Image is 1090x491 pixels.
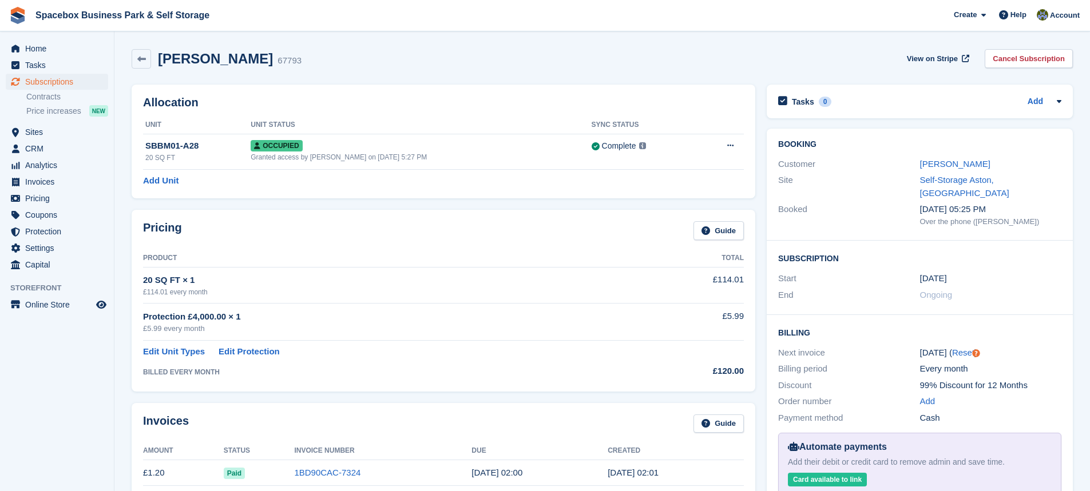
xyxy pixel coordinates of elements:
[920,290,953,300] span: Ongoing
[143,323,633,334] div: £5.99 every month
[25,41,94,57] span: Home
[920,159,990,169] a: [PERSON_NAME]
[143,174,179,187] a: Add Unit
[6,124,108,140] a: menu
[25,207,94,223] span: Coupons
[89,105,108,117] div: NEW
[788,473,867,486] div: Card available to link
[31,6,214,25] a: Spacebox Business Park & Self Storage
[224,468,245,479] span: Paid
[6,141,108,157] a: menu
[6,57,108,73] a: menu
[920,395,936,408] a: Add
[94,298,108,312] a: Preview store
[143,460,224,486] td: £1.20
[145,153,251,163] div: 20 SQ FT
[143,367,633,377] div: BILLED EVERY MONTH
[143,345,205,358] a: Edit Unit Types
[25,297,94,313] span: Online Store
[1010,9,1026,21] span: Help
[778,252,1061,264] h2: Subscription
[920,412,1061,425] div: Cash
[633,365,744,378] div: £120.00
[6,190,108,206] a: menu
[471,442,608,460] th: Due
[294,442,471,460] th: Invoice Number
[145,139,251,153] div: SBBM01-A28
[778,203,919,227] div: Booked
[143,414,189,433] h2: Invoices
[907,53,958,65] span: View on Stripe
[1028,95,1043,109] a: Add
[788,440,1052,454] div: Automate payments
[778,395,919,408] div: Order number
[143,442,224,460] th: Amount
[985,49,1073,68] a: Cancel Subscription
[920,362,1061,376] div: Every month
[25,240,94,256] span: Settings
[9,7,26,24] img: stora-icon-8386f47178a22dfd0bd8f6a31ec36ba5ce8667c1dd55bd0f319d3a0aa187defe.svg
[143,310,633,324] div: Protection £4,000.00 × 1
[920,272,947,285] time: 2025-01-08 01:00:00 UTC
[278,54,302,67] div: 67793
[6,257,108,273] a: menu
[25,174,94,190] span: Invoices
[920,346,1061,360] div: [DATE] ( )
[143,274,633,287] div: 20 SQ FT × 1
[6,157,108,173] a: menu
[6,223,108,239] a: menu
[633,267,744,303] td: £114.01
[633,304,744,341] td: £5.99
[693,221,744,240] a: Guide
[6,207,108,223] a: menu
[602,140,636,152] div: Complete
[25,223,94,239] span: Protection
[224,442,295,460] th: Status
[971,348,981,358] div: Tooltip anchor
[778,412,919,425] div: Payment method
[778,158,919,171] div: Customer
[143,249,633,268] th: Product
[633,249,744,268] th: Total
[26,106,81,117] span: Price increases
[294,468,360,477] a: 1BD90CAC-7324
[251,116,591,134] th: Unit Status
[592,116,697,134] th: Sync Status
[6,240,108,256] a: menu
[25,190,94,206] span: Pricing
[158,51,273,66] h2: [PERSON_NAME]
[143,287,633,297] div: £114.01 every month
[6,74,108,90] a: menu
[25,57,94,73] span: Tasks
[6,174,108,190] a: menu
[143,221,182,240] h2: Pricing
[219,345,280,358] a: Edit Protection
[778,140,1061,149] h2: Booking
[10,282,114,294] span: Storefront
[778,326,1061,338] h2: Billing
[251,140,302,151] span: Occupied
[920,203,1061,216] div: [DATE] 05:25 PM
[778,379,919,392] div: Discount
[954,9,977,21] span: Create
[1050,10,1080,21] span: Account
[788,456,1052,468] div: Add their debit or credit card to remove admin and save time.
[778,289,919,302] div: End
[25,74,94,90] span: Subscriptions
[778,346,919,360] div: Next invoice
[778,174,919,199] div: Site
[920,175,1009,198] a: Self-Storage Aston, [GEOGRAPHIC_DATA]
[1037,9,1048,21] img: sahil
[25,124,94,140] span: Sites
[25,157,94,173] span: Analytics
[608,468,659,477] time: 2025-08-08 01:01:05 UTC
[26,91,108,102] a: Contracts
[471,468,522,477] time: 2025-08-09 01:00:00 UTC
[778,362,919,376] div: Billing period
[778,272,919,285] div: Start
[920,216,1061,227] div: Over the phone ([PERSON_NAME])
[792,97,814,107] h2: Tasks
[902,49,972,68] a: View on Stripe
[639,142,646,149] img: icon-info-grey-7440780725fd019a000dd9b08b2336e03edf1995a4989e88bcd33f0948082b44.svg
[143,116,251,134] th: Unit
